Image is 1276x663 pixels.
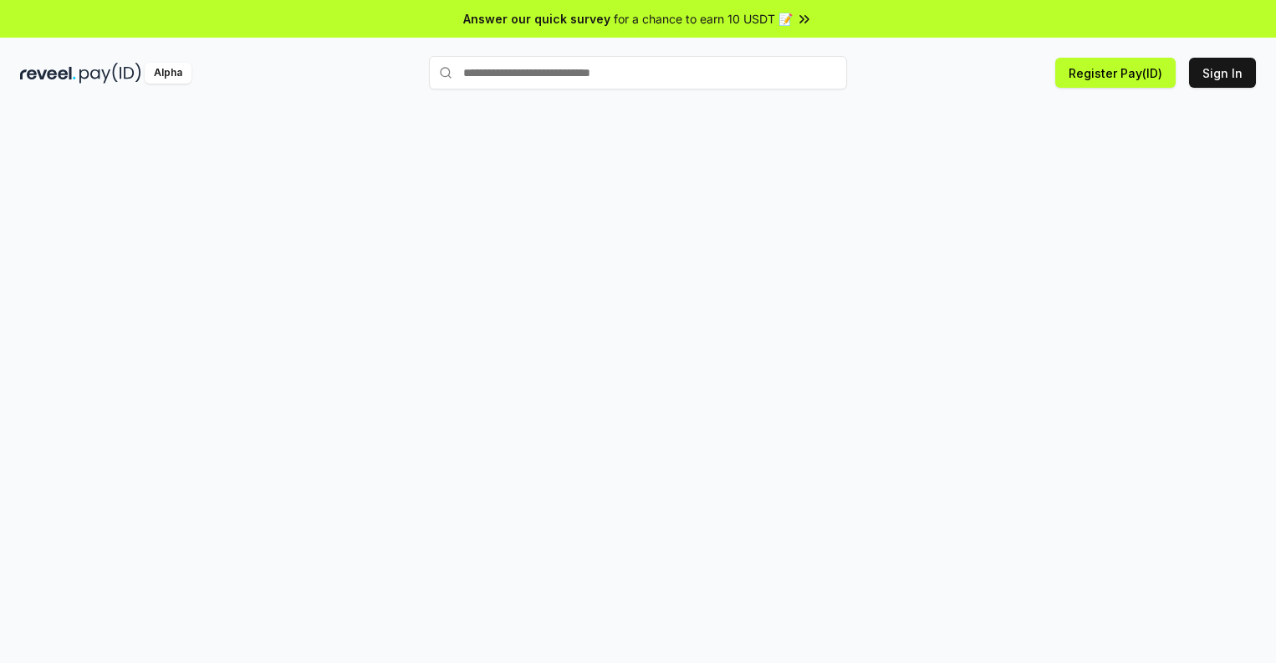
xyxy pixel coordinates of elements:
[1189,58,1256,88] button: Sign In
[79,63,141,84] img: pay_id
[614,10,793,28] span: for a chance to earn 10 USDT 📝
[145,63,191,84] div: Alpha
[1055,58,1176,88] button: Register Pay(ID)
[463,10,610,28] span: Answer our quick survey
[20,63,76,84] img: reveel_dark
